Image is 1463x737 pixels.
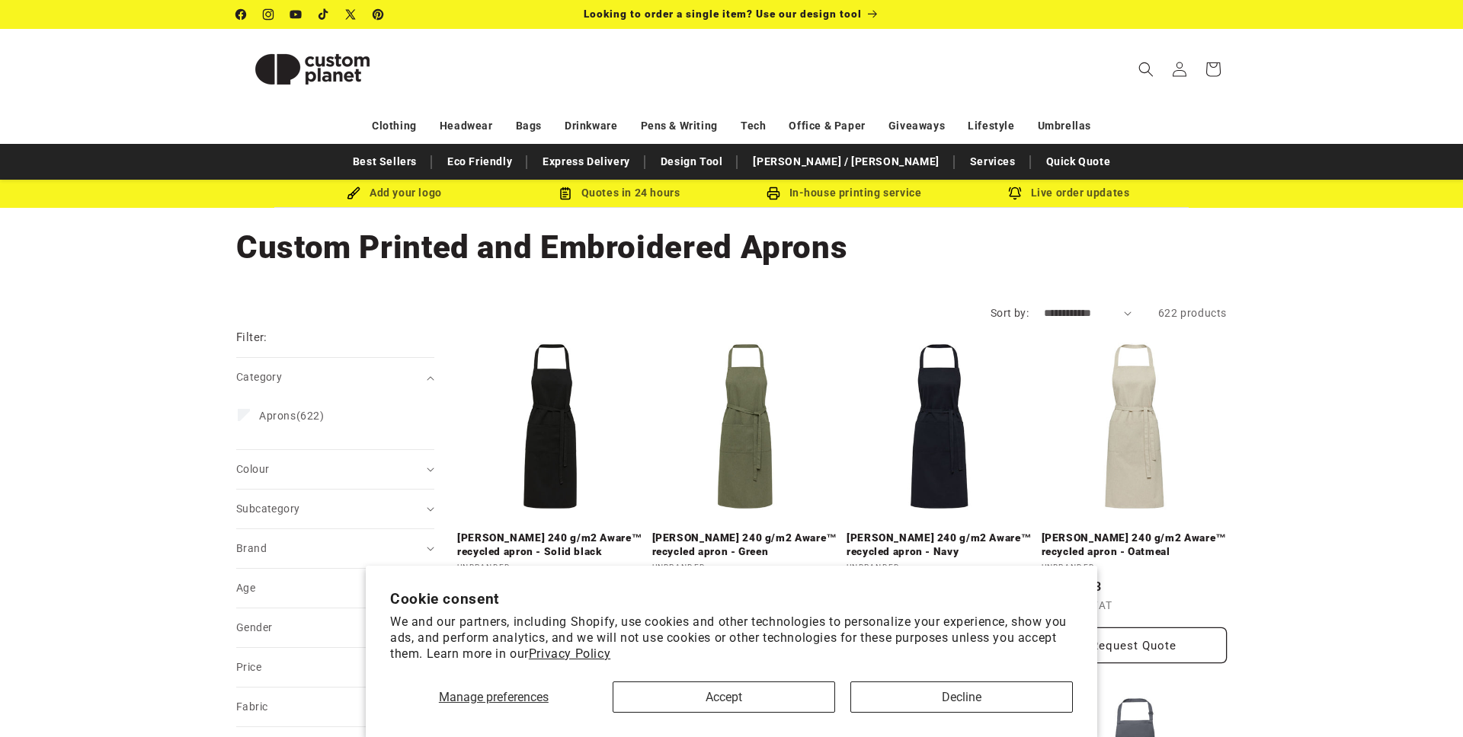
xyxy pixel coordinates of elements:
span: Fabric [236,700,267,713]
summary: Brand (0 selected) [236,529,434,568]
span: Colour [236,463,269,475]
p: We and our partners, including Shopify, use cookies and other technologies to personalize your ex... [390,614,1073,662]
summary: Age (0 selected) [236,569,434,608]
summary: Search [1129,53,1163,86]
a: Services [962,148,1023,175]
span: Aprons [259,410,296,422]
a: [PERSON_NAME] 240 g/m2 Aware™ recycled apron - Navy [847,531,1032,558]
span: Subcategory [236,502,299,515]
span: Category [236,371,282,383]
span: Looking to order a single item? Use our design tool [584,8,862,20]
summary: Colour (0 selected) [236,450,434,489]
a: [PERSON_NAME] 240 g/m2 Aware™ recycled apron - Green [652,531,838,558]
span: 622 products [1158,307,1227,319]
a: Headwear [440,113,493,139]
a: Eco Friendly [440,148,520,175]
summary: Price [236,648,434,687]
a: Custom Planet [231,29,395,109]
a: [PERSON_NAME] / [PERSON_NAME] [745,148,946,175]
img: Order Updates Icon [559,187,572,200]
a: Best Sellers [345,148,424,175]
iframe: Chat Widget [1387,664,1463,737]
span: Manage preferences [439,690,549,704]
summary: Gender (0 selected) [236,608,434,647]
button: Manage preferences [390,681,597,713]
a: Lifestyle [968,113,1014,139]
a: Privacy Policy [529,646,610,661]
h2: Filter: [236,329,267,346]
a: Pens & Writing [641,113,718,139]
img: In-house printing [767,187,780,200]
span: Gender [236,621,272,633]
div: Add your logo [282,183,507,203]
img: Order updates [1008,187,1022,200]
a: Tech [741,113,766,139]
span: Price [236,661,261,673]
a: Bags [516,113,542,139]
summary: Fabric (0 selected) [236,688,434,726]
a: Giveaways [888,113,945,139]
button: Decline [850,681,1073,713]
span: Brand [236,542,267,554]
span: Age [236,582,255,594]
a: Office & Paper [789,113,865,139]
a: [PERSON_NAME] 240 g/m2 Aware™ recycled apron - Solid black [457,531,643,558]
h2: Cookie consent [390,590,1073,608]
a: [PERSON_NAME] 240 g/m2 Aware™ recycled apron - Oatmeal [1042,531,1228,558]
div: Quotes in 24 hours [507,183,731,203]
img: Custom Planet [236,35,389,104]
label: Sort by: [991,307,1029,319]
div: Live order updates [956,183,1181,203]
summary: Category (0 selected) [236,358,434,397]
span: (622) [259,409,325,423]
img: Brush Icon [347,187,360,200]
div: In-house printing service [731,183,956,203]
a: Clothing [372,113,417,139]
a: Umbrellas [1038,113,1091,139]
button: Accept [613,681,835,713]
a: Express Delivery [535,148,638,175]
button: Request Quote [1042,627,1228,663]
h1: Custom Printed and Embroidered Aprons [236,227,1227,268]
summary: Subcategory (0 selected) [236,490,434,528]
a: Drinkware [565,113,617,139]
a: Design Tool [653,148,731,175]
a: Quick Quote [1039,148,1119,175]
